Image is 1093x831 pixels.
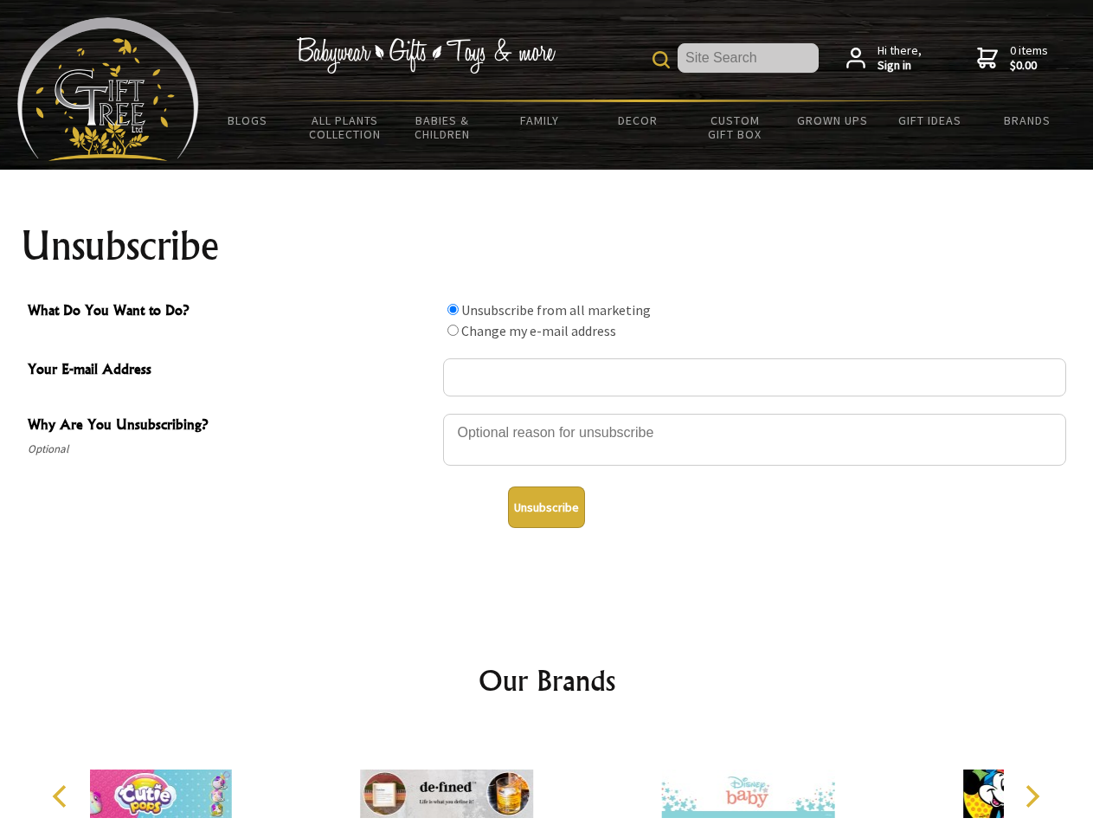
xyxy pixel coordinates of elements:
[881,102,979,138] a: Gift Ideas
[447,325,459,336] input: What Do You Want to Do?
[846,43,922,74] a: Hi there,Sign in
[28,414,434,439] span: Why Are You Unsubscribing?
[783,102,881,138] a: Grown Ups
[28,358,434,383] span: Your E-mail Address
[447,304,459,315] input: What Do You Want to Do?
[878,43,922,74] span: Hi there,
[686,102,784,152] a: Custom Gift Box
[43,777,81,815] button: Previous
[1010,42,1048,74] span: 0 items
[394,102,492,152] a: Babies & Children
[588,102,686,138] a: Decor
[199,102,297,138] a: BLOGS
[443,414,1066,466] textarea: Why Are You Unsubscribing?
[1013,777,1051,815] button: Next
[28,439,434,460] span: Optional
[461,322,616,339] label: Change my e-mail address
[979,102,1077,138] a: Brands
[1010,58,1048,74] strong: $0.00
[977,43,1048,74] a: 0 items$0.00
[878,58,922,74] strong: Sign in
[296,37,556,74] img: Babywear - Gifts - Toys & more
[297,102,395,152] a: All Plants Collection
[21,225,1073,267] h1: Unsubscribe
[443,358,1066,396] input: Your E-mail Address
[653,51,670,68] img: product search
[461,301,651,319] label: Unsubscribe from all marketing
[28,300,434,325] span: What Do You Want to Do?
[492,102,589,138] a: Family
[17,17,199,161] img: Babyware - Gifts - Toys and more...
[508,486,585,528] button: Unsubscribe
[35,660,1059,701] h2: Our Brands
[678,43,819,73] input: Site Search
